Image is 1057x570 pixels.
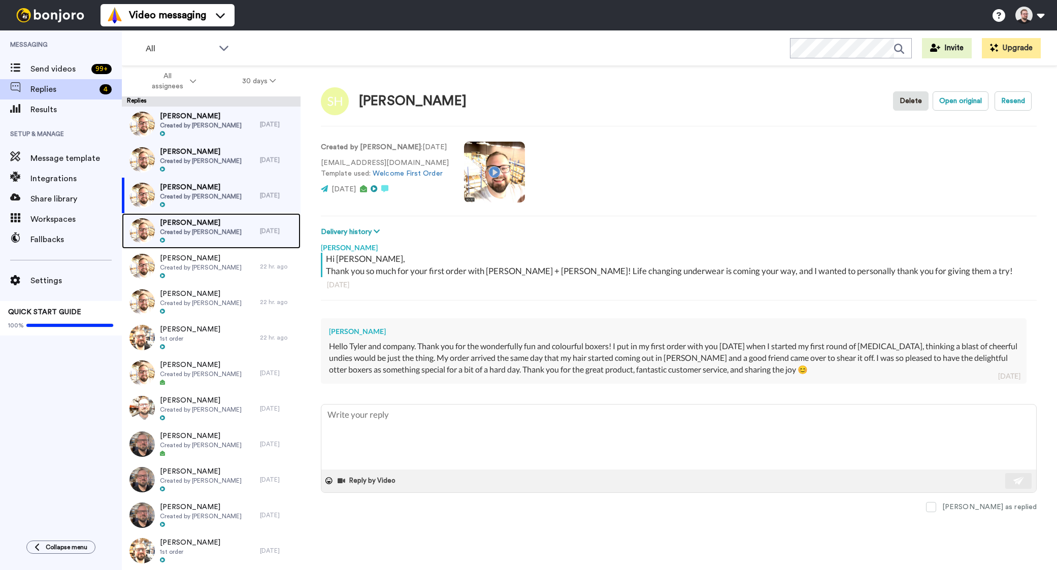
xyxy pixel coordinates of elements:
div: Hi [PERSON_NAME], Thank you so much for your first order with [PERSON_NAME] + [PERSON_NAME]! Life... [326,253,1034,277]
div: [DATE] [260,191,295,199]
div: 22 hr. ago [260,298,295,306]
span: [PERSON_NAME] [160,395,242,406]
span: Created by [PERSON_NAME] [160,121,242,129]
span: Collapse menu [46,543,87,551]
span: Created by [PERSON_NAME] [160,263,242,272]
span: Share library [30,193,122,205]
span: Created by [PERSON_NAME] [160,157,242,165]
span: [DATE] [332,186,356,193]
div: [PERSON_NAME] [359,94,467,109]
img: 33ab509e-1088-4b8e-bef0-136f98130ee2-thumb.jpg [129,467,155,492]
span: [PERSON_NAME] [160,538,220,548]
span: All assignees [147,71,188,91]
img: 11682276-afbd-4b54-bc4a-fbbc98e51baf-thumb.jpg [129,183,155,208]
p: : [DATE] [321,142,449,153]
span: 1st order [160,334,220,343]
span: [PERSON_NAME] [160,360,242,370]
span: Created by [PERSON_NAME] [160,406,242,414]
button: Resend [995,91,1032,111]
a: [PERSON_NAME]Created by [PERSON_NAME]22 hr. ago [122,284,301,320]
div: [DATE] [260,547,295,555]
div: 4 [100,84,112,94]
span: Created by [PERSON_NAME] [160,477,242,485]
button: Reply by Video [337,473,399,488]
div: [DATE] [260,405,295,413]
span: Created by [PERSON_NAME] [160,441,242,449]
img: 11682276-afbd-4b54-bc4a-fbbc98e51baf-thumb.jpg [129,360,155,386]
span: Video messaging [129,8,206,22]
p: [EMAIL_ADDRESS][DOMAIN_NAME] Template used: [321,158,449,179]
a: [PERSON_NAME]Created by [PERSON_NAME][DATE] [122,142,301,178]
button: Open original [933,91,988,111]
img: efa524da-70a9-41f2-aa42-4cb2d5cfdec7-thumb.jpg [129,538,155,563]
img: 11682276-afbd-4b54-bc4a-fbbc98e51baf-thumb.jpg [129,254,155,279]
div: 99 + [91,64,112,74]
a: [PERSON_NAME]Created by [PERSON_NAME][DATE] [122,178,301,213]
a: [PERSON_NAME]Created by [PERSON_NAME][DATE] [122,391,301,426]
img: send-white.svg [1013,477,1025,485]
img: Image of Stephanie Hammond [321,87,349,115]
img: 11682276-afbd-4b54-bc4a-fbbc98e51baf-thumb.jpg [129,147,155,173]
div: [DATE] [260,120,295,128]
span: Created by [PERSON_NAME] [160,299,242,307]
div: [PERSON_NAME] [321,238,1037,253]
span: Integrations [30,173,122,185]
strong: Created by [PERSON_NAME] [321,144,421,151]
span: [PERSON_NAME] [160,218,242,228]
a: [PERSON_NAME]1st order22 hr. ago [122,320,301,355]
span: [PERSON_NAME] [160,324,220,334]
span: Settings [30,275,122,287]
span: Fallbacks [30,233,122,246]
button: Invite [922,38,972,58]
span: [PERSON_NAME] [160,502,242,512]
div: Replies [122,96,301,107]
div: [DATE] [260,476,295,484]
img: 11682276-afbd-4b54-bc4a-fbbc98e51baf-thumb.jpg [129,289,155,315]
span: [PERSON_NAME] [160,147,242,157]
div: 22 hr. ago [260,262,295,271]
div: [DATE] [260,156,295,164]
a: [PERSON_NAME]Created by [PERSON_NAME][DATE] [122,497,301,533]
img: 11682276-afbd-4b54-bc4a-fbbc98e51baf-thumb.jpg [129,218,155,244]
button: Upgrade [982,38,1041,58]
button: Collapse menu [26,541,95,554]
span: Created by [PERSON_NAME] [160,228,242,236]
button: All assignees [124,67,219,95]
span: [PERSON_NAME] [160,182,242,192]
div: [DATE] [260,369,295,377]
div: [DATE] [260,440,295,448]
span: QUICK START GUIDE [8,309,81,316]
span: Created by [PERSON_NAME] [160,512,242,520]
div: [PERSON_NAME] [329,326,1018,337]
a: [PERSON_NAME]Created by [PERSON_NAME][DATE] [122,462,301,497]
div: Hello Tyler and company. Thank you for the wonderfully fun and colourful boxers! I put in my firs... [329,341,1018,376]
img: bj-logo-header-white.svg [12,8,88,22]
a: [PERSON_NAME]Created by [PERSON_NAME]22 hr. ago [122,249,301,284]
a: Welcome First Order [373,170,443,177]
button: Delivery history [321,226,383,238]
a: [PERSON_NAME]Created by [PERSON_NAME][DATE] [122,355,301,391]
span: 1st order [160,548,220,556]
img: 41689fec-4445-421a-b3cf-d50069c31026-thumb.jpg [129,396,155,421]
div: [PERSON_NAME] as replied [942,502,1037,512]
span: Replies [30,83,95,95]
img: efa524da-70a9-41f2-aa42-4cb2d5cfdec7-thumb.jpg [129,325,155,350]
span: Results [30,104,122,116]
div: [DATE] [998,371,1020,381]
span: Created by [PERSON_NAME] [160,370,242,378]
a: [PERSON_NAME]1st order[DATE] [122,533,301,568]
span: [PERSON_NAME] [160,253,242,263]
button: 30 days [219,72,299,90]
img: vm-color.svg [107,7,123,23]
a: [PERSON_NAME]Created by [PERSON_NAME][DATE] [122,213,301,249]
span: 100% [8,321,24,329]
span: Message template [30,152,122,164]
span: [PERSON_NAME] [160,111,242,121]
a: [PERSON_NAME]Created by [PERSON_NAME][DATE] [122,426,301,462]
div: [DATE] [260,511,295,519]
span: All [146,43,214,55]
span: [PERSON_NAME] [160,431,242,441]
span: Workspaces [30,213,122,225]
div: [DATE] [327,280,1031,290]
